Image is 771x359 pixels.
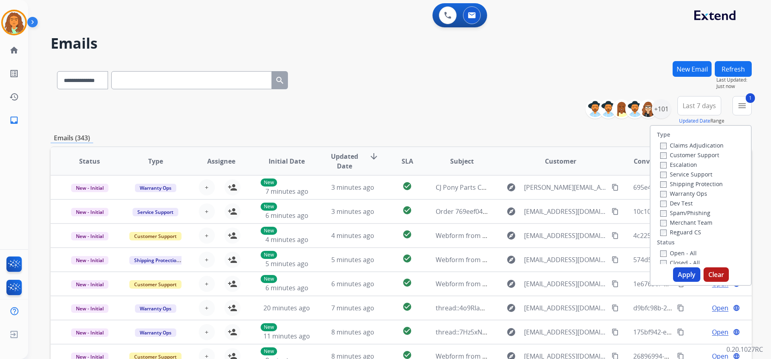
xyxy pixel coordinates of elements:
span: d9bfc98b-2a20-4255-9377-1d2b3a057e16 [633,304,757,312]
span: [PERSON_NAME][EMAIL_ADDRESS][DOMAIN_NAME] [524,183,607,192]
span: 6 minutes ago [265,211,308,220]
input: Warranty Ops [660,191,667,197]
mat-icon: explore [506,231,516,240]
mat-icon: content_copy [612,208,619,215]
span: + [205,327,208,337]
span: Initial Date [269,156,305,166]
mat-icon: content_copy [612,256,619,263]
mat-icon: person_add [228,279,237,289]
span: 4 minutes ago [331,231,374,240]
span: Webform from [EMAIL_ADDRESS][DOMAIN_NAME] on [DATE] [436,279,618,288]
button: Updated Date [679,118,710,124]
mat-icon: explore [506,303,516,313]
mat-icon: arrow_downward [369,152,379,161]
span: 10c108f2-14eb-406d-b82a-050fd748290c [633,207,755,216]
span: [EMAIL_ADDRESS][DOMAIN_NAME] [524,327,607,337]
span: [EMAIL_ADDRESS][DOMAIN_NAME] [524,303,607,313]
mat-icon: check_circle [402,230,412,239]
button: New Email [673,61,712,77]
mat-icon: check_circle [402,205,412,215]
mat-icon: content_copy [677,328,684,336]
button: Refresh [715,61,752,77]
button: 1 [732,96,752,115]
input: Claims Adjudication [660,143,667,149]
label: Merchant Team [660,219,712,226]
mat-icon: check_circle [402,326,412,336]
button: Apply [673,267,700,282]
span: 574d5d00-00fb-4358-876d-31564bc63a20 [633,255,757,264]
span: 5 minutes ago [331,255,374,264]
mat-icon: content_copy [612,184,619,191]
span: New - Initial [71,232,108,240]
mat-icon: person_add [228,255,237,265]
label: Closed - All [660,259,700,267]
mat-icon: explore [506,207,516,216]
span: Just now [716,83,752,90]
mat-icon: inbox [9,115,19,125]
span: Assignee [207,156,235,166]
span: Conversation ID [634,156,685,166]
mat-icon: check_circle [402,302,412,312]
div: +101 [652,99,671,119]
span: Range [679,117,724,124]
p: New [261,275,277,283]
span: Webform from [EMAIL_ADDRESS][DOMAIN_NAME] on [DATE] [436,231,618,240]
span: 7 minutes ago [331,304,374,312]
mat-icon: check_circle [402,254,412,263]
p: New [261,203,277,211]
span: [EMAIL_ADDRESS][DOMAIN_NAME] [524,207,607,216]
span: thread::7Hz5xNdHDGqr3gUdvasrfzk:: ] [436,328,551,336]
mat-icon: home [9,45,19,55]
input: Escalation [660,162,667,168]
span: 1e6763c7-bc48-40d4-8f0c-ad2f6fcc88f6 [633,279,750,288]
mat-icon: content_copy [612,304,619,312]
mat-icon: language [733,328,740,336]
span: Order 769eef04-79b5-4772-8b9d-8577e1ddb243 [436,207,580,216]
label: Reguard CS [660,228,701,236]
span: Last Updated: [716,77,752,83]
span: [EMAIL_ADDRESS][DOMAIN_NAME] [524,231,607,240]
label: Open - All [660,249,697,257]
span: New - Initial [71,304,108,313]
span: Webform from [EMAIL_ADDRESS][DOMAIN_NAME] on [DATE] [436,255,618,264]
mat-icon: content_copy [612,232,619,239]
span: 6 minutes ago [331,279,374,288]
p: Emails (343) [51,133,93,143]
span: Last 7 days [683,104,716,107]
label: Type [657,131,670,139]
mat-icon: person_add [228,231,237,240]
p: New [261,347,277,355]
span: SLA [402,156,413,166]
span: New - Initial [71,280,108,289]
span: New - Initial [71,328,108,337]
button: + [199,228,215,244]
span: Status [79,156,100,166]
input: Spam/Phishing [660,210,667,217]
span: Warranty Ops [135,184,176,192]
span: Warranty Ops [135,328,176,337]
span: Type [148,156,163,166]
span: + [205,207,208,216]
span: Open [712,303,728,313]
label: Dev Test [660,199,693,207]
p: New [261,227,277,235]
mat-icon: explore [506,183,516,192]
span: 8 minutes ago [331,328,374,336]
span: 3 minutes ago [331,183,374,192]
span: + [205,279,208,289]
span: 3 minutes ago [331,207,374,216]
mat-icon: explore [506,327,516,337]
span: 11 minutes ago [263,332,310,341]
p: New [261,323,277,331]
button: + [199,203,215,220]
input: Open - All [660,250,667,257]
input: Shipping Protection [660,181,667,188]
span: Warranty Ops [135,304,176,313]
label: Status [657,238,675,246]
span: Subject [450,156,474,166]
mat-icon: language [733,304,740,312]
span: 175bf942-e2c9-4a0a-b8b0-e65ca4b88f5b [633,328,755,336]
span: CJ Pony Parts Claim 3d16b302-5dc3-4e14-a7d7-e0301cbed412 [436,183,621,192]
label: Warranty Ops [660,190,707,197]
span: Service Support [133,208,178,216]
